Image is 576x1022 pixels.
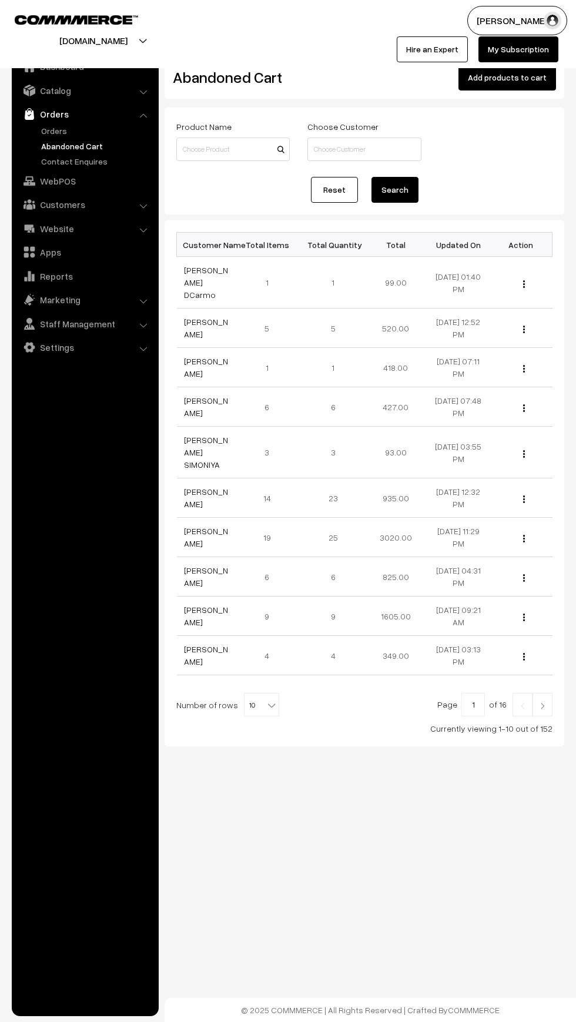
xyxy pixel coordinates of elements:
[184,435,228,470] a: [PERSON_NAME] SIMONIYA
[302,309,365,348] td: 5
[239,348,302,387] td: 1
[364,518,427,557] td: 3020.00
[302,597,365,636] td: 9
[239,309,302,348] td: 5
[397,36,468,62] a: Hire an Expert
[176,722,552,735] div: Currently viewing 1-10 out of 152
[173,68,289,86] h2: Abandoned Cart
[517,702,528,709] img: Left
[364,348,427,387] td: 418.00
[184,487,228,509] a: [PERSON_NAME]
[427,518,490,557] td: [DATE] 11:29 PM
[239,387,302,427] td: 6
[437,699,457,709] span: Page
[184,356,228,378] a: [PERSON_NAME]
[364,478,427,518] td: 935.00
[427,309,490,348] td: [DATE] 12:52 PM
[302,636,365,675] td: 4
[239,636,302,675] td: 4
[523,280,525,288] img: Menu
[302,257,365,309] td: 1
[302,557,365,597] td: 6
[537,702,548,709] img: Right
[364,597,427,636] td: 1605.00
[184,265,228,300] a: [PERSON_NAME] DCarmo
[239,427,302,478] td: 3
[15,337,155,358] a: Settings
[302,478,365,518] td: 23
[165,998,576,1022] footer: © 2025 COMMMERCE | All Rights Reserved | Crafted By
[544,12,561,29] img: user
[307,138,421,161] input: Choose Customer
[239,557,302,597] td: 6
[184,396,228,418] a: [PERSON_NAME]
[15,194,155,215] a: Customers
[427,636,490,675] td: [DATE] 03:13 PM
[245,693,279,717] span: 10
[302,348,365,387] td: 1
[427,427,490,478] td: [DATE] 03:55 PM
[302,387,365,427] td: 6
[15,266,155,287] a: Reports
[302,427,365,478] td: 3
[448,1005,500,1015] a: COMMMERCE
[427,387,490,427] td: [DATE] 07:48 PM
[523,495,525,503] img: Menu
[244,693,279,716] span: 10
[15,242,155,263] a: Apps
[239,518,302,557] td: 19
[427,597,490,636] td: [DATE] 09:21 AM
[523,326,525,333] img: Menu
[15,103,155,125] a: Orders
[523,574,525,582] img: Menu
[38,125,155,137] a: Orders
[458,65,556,91] button: Add products to cart
[184,565,228,588] a: [PERSON_NAME]
[364,233,427,257] th: Total
[239,478,302,518] td: 14
[302,518,365,557] td: 25
[177,233,240,257] th: Customer Name
[467,6,567,35] button: [PERSON_NAME]…
[364,387,427,427] td: 427.00
[15,218,155,239] a: Website
[523,535,525,542] img: Menu
[523,450,525,458] img: Menu
[523,404,525,412] img: Menu
[176,699,238,711] span: Number of rows
[523,614,525,621] img: Menu
[490,233,552,257] th: Action
[371,177,418,203] button: Search
[15,289,155,310] a: Marketing
[15,313,155,334] a: Staff Management
[364,427,427,478] td: 93.00
[38,140,155,152] a: Abandoned Cart
[427,233,490,257] th: Updated On
[184,317,228,339] a: [PERSON_NAME]
[176,120,232,133] label: Product Name
[239,257,302,309] td: 1
[239,233,302,257] th: Total Items
[184,644,228,666] a: [PERSON_NAME]
[427,257,490,309] td: [DATE] 01:40 PM
[364,557,427,597] td: 825.00
[364,309,427,348] td: 520.00
[523,653,525,661] img: Menu
[523,365,525,373] img: Menu
[478,36,558,62] a: My Subscription
[427,557,490,597] td: [DATE] 04:31 PM
[15,170,155,192] a: WebPOS
[311,177,358,203] a: Reset
[364,257,427,309] td: 99.00
[489,699,507,709] span: of 16
[239,597,302,636] td: 9
[184,605,228,627] a: [PERSON_NAME]
[302,233,365,257] th: Total Quantity
[427,348,490,387] td: [DATE] 07:11 PM
[15,12,118,26] a: COMMMERCE
[184,526,228,548] a: [PERSON_NAME]
[427,478,490,518] td: [DATE] 12:32 PM
[15,80,155,101] a: Catalog
[307,120,379,133] label: Choose Customer
[176,138,290,161] input: Choose Product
